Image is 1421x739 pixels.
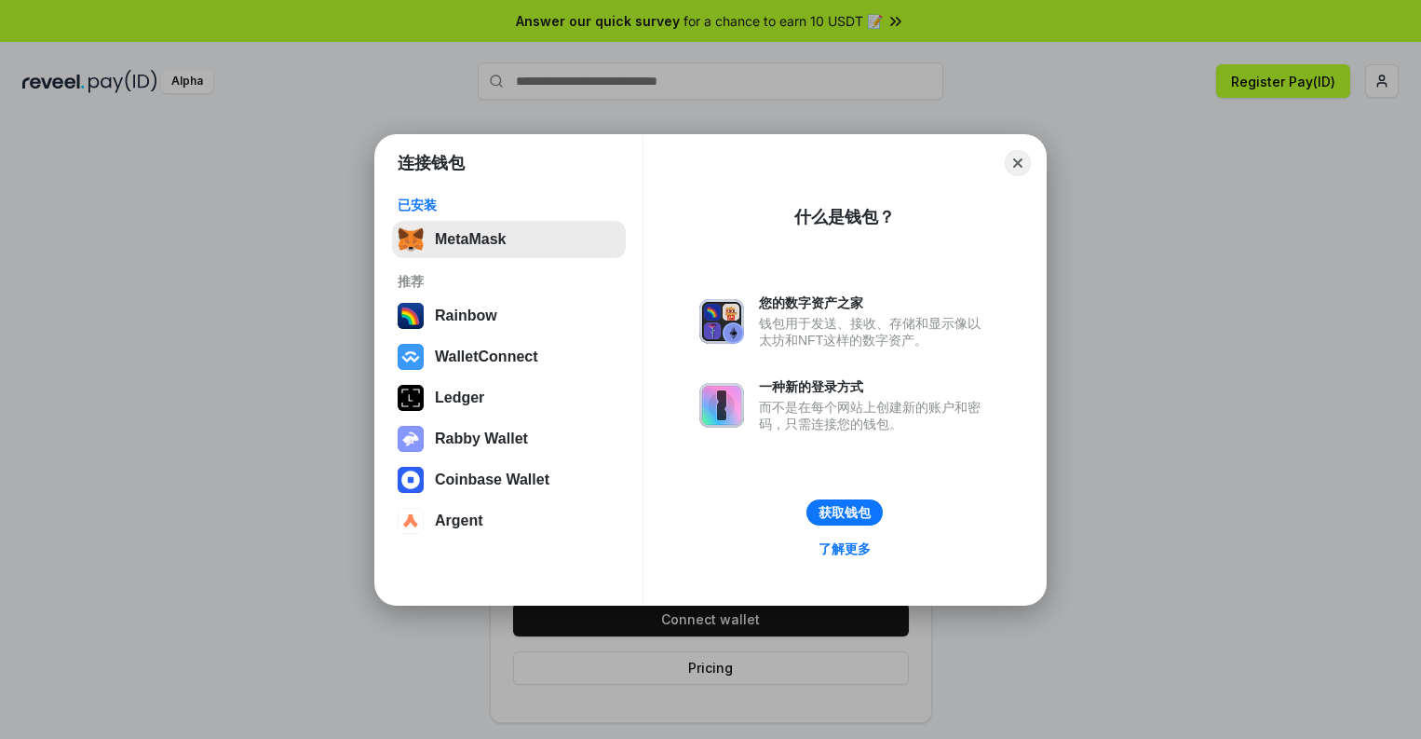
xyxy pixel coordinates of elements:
button: Rainbow [392,297,626,335]
div: Argent [435,513,483,529]
img: svg+xml,%3Csvg%20xmlns%3D%22http%3A%2F%2Fwww.w3.org%2F2000%2Fsvg%22%20fill%3D%22none%22%20viewBox... [699,299,744,344]
button: Close [1005,150,1031,176]
div: 了解更多 [819,541,871,557]
button: WalletConnect [392,338,626,376]
div: 获取钱包 [819,504,871,521]
button: Coinbase Wallet [392,461,626,499]
button: 获取钱包 [806,500,883,526]
h1: 连接钱包 [398,152,465,174]
div: 已安装 [398,197,620,213]
a: 了解更多 [807,537,882,561]
div: MetaMask [435,231,506,248]
div: 而不是在每个网站上创建新的账户和密码，只需连接您的钱包。 [759,399,990,432]
div: 钱包用于发送、接收、存储和显示像以太坊和NFT这样的数字资产。 [759,315,990,349]
div: WalletConnect [435,349,538,365]
img: svg+xml,%3Csvg%20width%3D%2228%22%20height%3D%2228%22%20viewBox%3D%220%200%2028%2028%22%20fill%3D... [398,344,424,370]
img: svg+xml,%3Csvg%20width%3D%22120%22%20height%3D%22120%22%20viewBox%3D%220%200%20120%20120%22%20fil... [398,303,424,329]
div: Ledger [435,390,484,406]
div: 您的数字资产之家 [759,294,990,311]
div: 一种新的登录方式 [759,378,990,395]
button: Argent [392,502,626,540]
img: svg+xml,%3Csvg%20xmlns%3D%22http%3A%2F%2Fwww.w3.org%2F2000%2Fsvg%22%20fill%3D%22none%22%20viewBox... [699,383,744,428]
button: Ledger [392,379,626,417]
div: Rabby Wallet [435,431,528,447]
img: svg+xml,%3Csvg%20xmlns%3D%22http%3A%2F%2Fwww.w3.org%2F2000%2Fsvg%22%20fill%3D%22none%22%20viewBox... [398,426,424,452]
img: svg+xml,%3Csvg%20width%3D%2228%22%20height%3D%2228%22%20viewBox%3D%220%200%2028%2028%22%20fill%3D... [398,508,424,534]
img: svg+xml,%3Csvg%20fill%3D%22none%22%20height%3D%2233%22%20viewBox%3D%220%200%2035%2033%22%20width%... [398,226,424,253]
div: 什么是钱包？ [794,206,895,228]
div: Rainbow [435,308,497,324]
button: MetaMask [392,221,626,258]
div: 推荐 [398,273,620,290]
img: svg+xml,%3Csvg%20width%3D%2228%22%20height%3D%2228%22%20viewBox%3D%220%200%2028%2028%22%20fill%3D... [398,467,424,493]
img: svg+xml,%3Csvg%20xmlns%3D%22http%3A%2F%2Fwww.w3.org%2F2000%2Fsvg%22%20width%3D%2228%22%20height%3... [398,385,424,411]
div: Coinbase Wallet [435,472,549,488]
button: Rabby Wallet [392,420,626,458]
